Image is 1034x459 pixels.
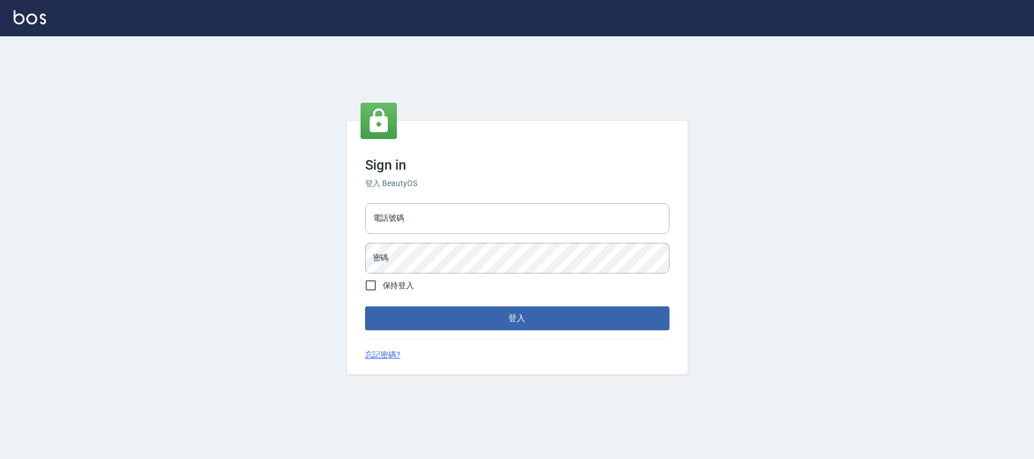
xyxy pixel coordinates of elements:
[383,280,415,292] span: 保持登入
[365,306,669,330] button: 登入
[365,349,401,361] a: 忘記密碼?
[14,10,46,24] img: Logo
[365,157,669,173] h3: Sign in
[365,178,669,190] h6: 登入 BeautyOS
